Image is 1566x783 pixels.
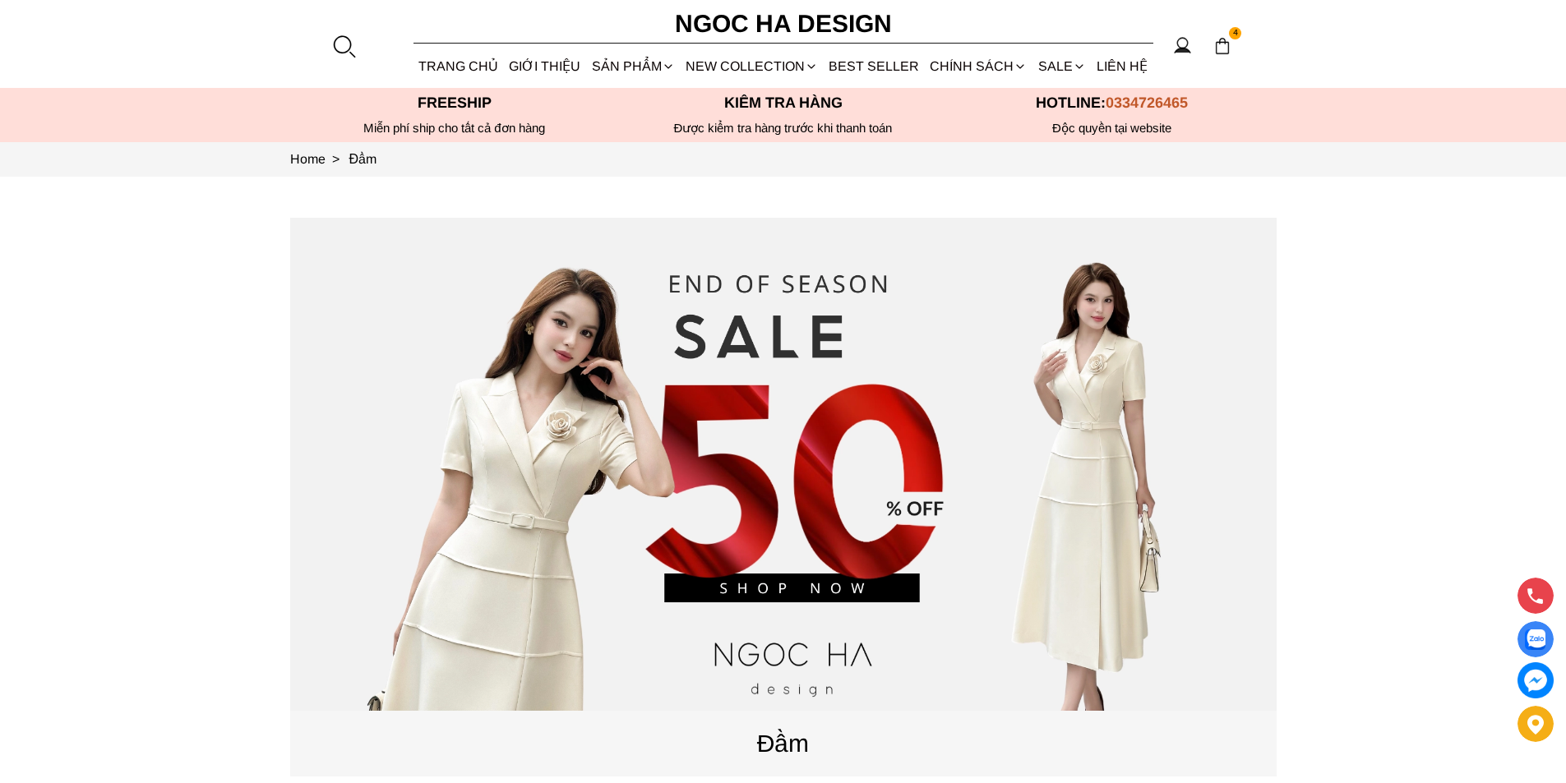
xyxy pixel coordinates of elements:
[1229,27,1242,40] span: 4
[948,94,1277,112] p: Hotline:
[1091,44,1153,88] a: LIÊN HỆ
[290,121,619,136] div: Miễn phí ship cho tất cả đơn hàng
[1517,621,1554,657] a: Display image
[1032,44,1091,88] a: SALE
[680,44,823,88] a: NEW COLLECTION
[586,44,680,88] div: SẢN PHẨM
[1517,662,1554,698] a: messenger
[1525,629,1545,650] img: Display image
[1106,94,1188,111] span: 0334726465
[290,724,1277,762] p: Đầm
[824,44,925,88] a: BEST SELLER
[290,94,619,112] p: Freeship
[948,121,1277,136] h6: Độc quyền tại website
[290,152,349,166] a: Link to Home
[724,94,843,111] font: Kiểm tra hàng
[925,44,1032,88] div: Chính sách
[504,44,586,88] a: GIỚI THIỆU
[413,44,504,88] a: TRANG CHỦ
[660,4,907,44] a: Ngoc Ha Design
[349,152,377,166] a: Link to Đầm
[326,152,346,166] span: >
[1213,37,1231,55] img: img-CART-ICON-ksit0nf1
[619,121,948,136] p: Được kiểm tra hàng trước khi thanh toán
